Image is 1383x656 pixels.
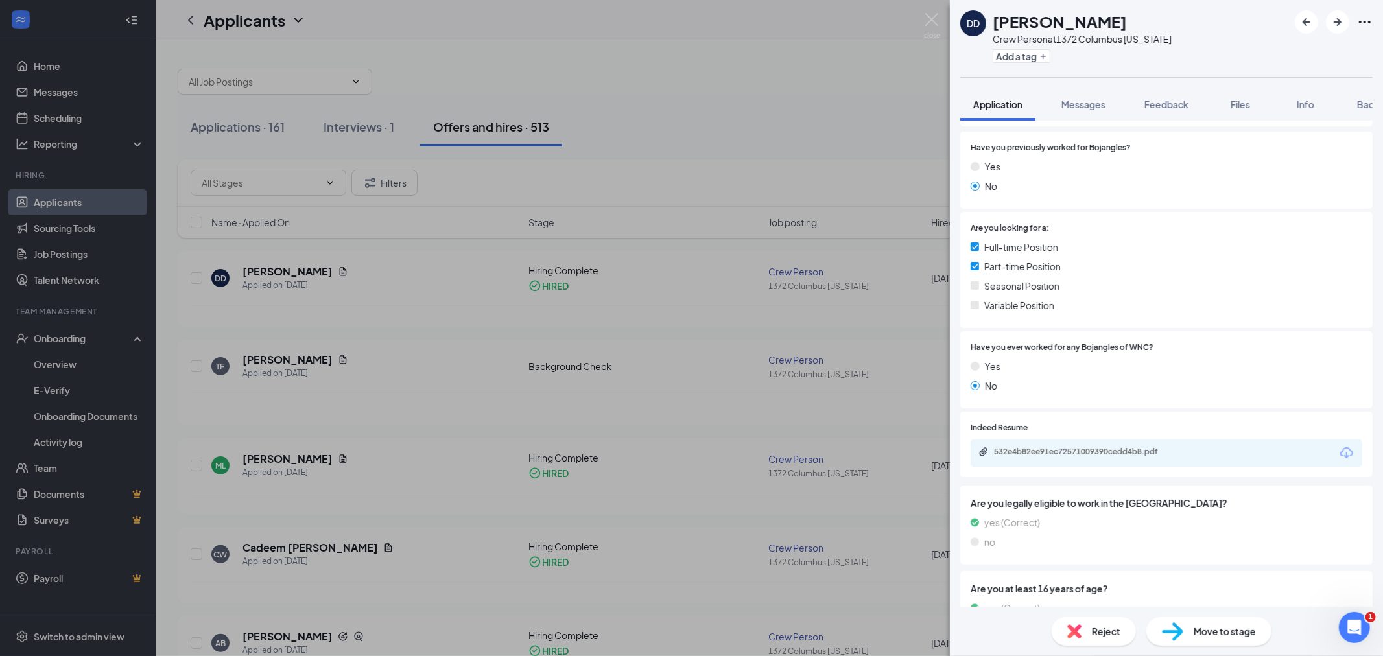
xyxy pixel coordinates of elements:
button: ArrowRight [1326,10,1349,34]
span: Yes [985,159,1000,174]
svg: Ellipses [1357,14,1373,30]
span: Move to stage [1194,624,1256,638]
span: Are you at least 16 years of age? [971,581,1362,596]
span: Feedback [1144,99,1188,110]
span: Info [1297,99,1314,110]
button: PlusAdd a tag [993,49,1050,63]
svg: Plus [1039,53,1047,60]
span: Files [1231,99,1250,110]
span: Have you ever worked for any Bojangles of WNC? [971,342,1153,354]
span: Indeed Resume [971,422,1028,434]
span: No [985,179,997,193]
span: yes (Correct) [984,515,1040,530]
span: Messages [1061,99,1105,110]
span: Are you legally eligible to work in the [GEOGRAPHIC_DATA]? [971,496,1362,510]
h1: [PERSON_NAME] [993,10,1127,32]
span: No [985,379,997,393]
div: Crew Person at 1372 Columbus [US_STATE] [993,32,1172,45]
span: Yes [985,359,1000,373]
svg: ArrowRight [1330,14,1345,30]
div: 532e4b82ee91ec72571009390cedd4b8.pdf [994,447,1176,457]
span: Have you previously worked for Bojangles? [971,142,1131,154]
svg: Download [1339,445,1354,461]
span: Application [973,99,1022,110]
span: Reject [1092,624,1120,638]
span: no [984,535,995,549]
span: Seasonal Position [984,279,1059,293]
svg: Paperclip [978,447,989,457]
span: Part-time Position [984,259,1061,274]
svg: ArrowLeftNew [1299,14,1314,30]
span: Are you looking for a: [971,222,1049,235]
a: Paperclip532e4b82ee91ec72571009390cedd4b8.pdf [978,447,1188,459]
span: Variable Position [984,298,1054,312]
span: Full-time Position [984,240,1058,254]
div: DD [967,17,980,30]
span: yes (Correct) [984,601,1040,615]
button: ArrowLeftNew [1295,10,1318,34]
span: 1 [1365,612,1376,622]
iframe: Intercom live chat [1339,612,1370,643]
